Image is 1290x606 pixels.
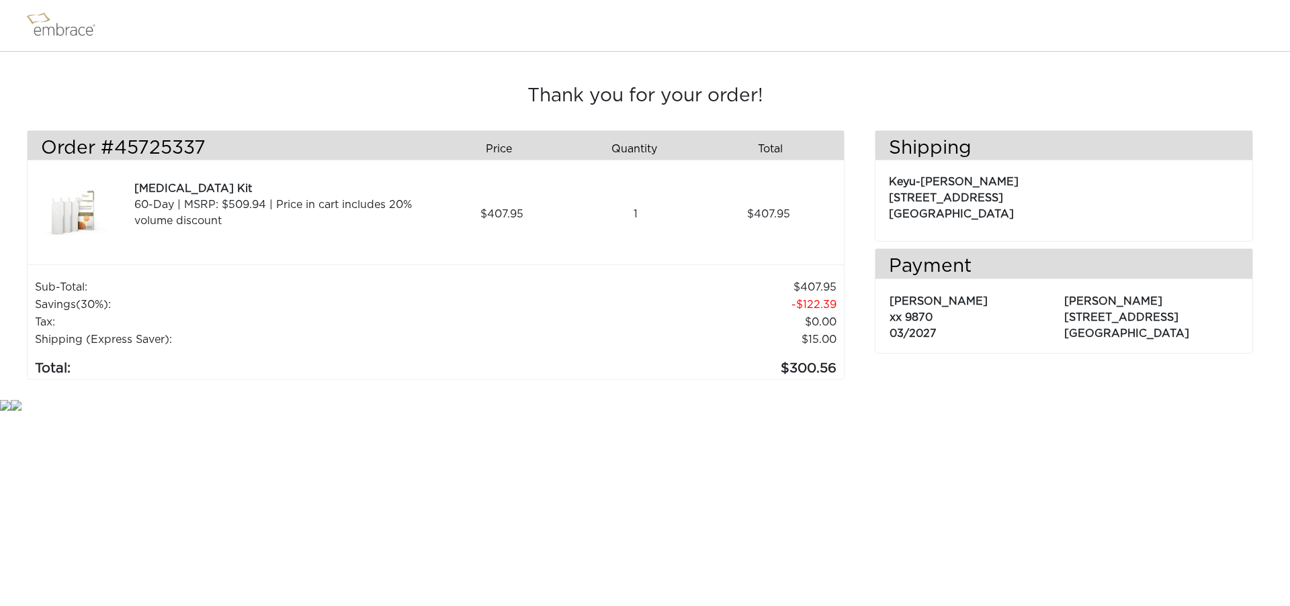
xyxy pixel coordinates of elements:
p: Keyu-[PERSON_NAME] [STREET_ADDRESS] [GEOGRAPHIC_DATA] [889,167,1239,222]
td: Total: [34,348,476,379]
span: Quantity [611,141,657,157]
td: $15.00 [476,331,837,348]
h3: Thank you for your order! [27,85,1263,108]
td: 407.95 [476,279,837,296]
span: 407.95 [747,206,790,222]
h3: Shipping [875,138,1252,160]
img: logo.png [24,9,111,42]
h3: Order #45725337 [41,138,425,160]
div: [MEDICAL_DATA] Kit [134,181,431,197]
span: 407.95 [480,206,523,222]
span: xx 9870 [890,312,933,323]
td: Sub-Total: [34,279,476,296]
span: 03/2027 [890,328,937,339]
span: (30%) [76,299,108,310]
td: 0.00 [476,313,837,331]
h3: Payment [875,256,1252,279]
img: a09f5d18-8da6-11e7-9c79-02e45ca4b85b.jpeg [41,181,108,248]
p: [PERSON_NAME] [STREET_ADDRESS] [GEOGRAPHIC_DATA] [1064,287,1238,342]
img: star.gif [11,400,21,411]
div: Price [435,138,571,160]
span: [PERSON_NAME] [890,296,988,307]
td: 300.56 [476,348,837,379]
div: Total [707,138,843,160]
td: Tax: [34,313,476,331]
td: 122.39 [476,296,837,313]
div: 60-Day | MSRP: $509.94 | Price in cart includes 20% volume discount [134,197,431,229]
td: Savings : [34,296,476,313]
span: 1 [634,206,638,222]
td: Shipping (Express Saver): [34,331,476,348]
